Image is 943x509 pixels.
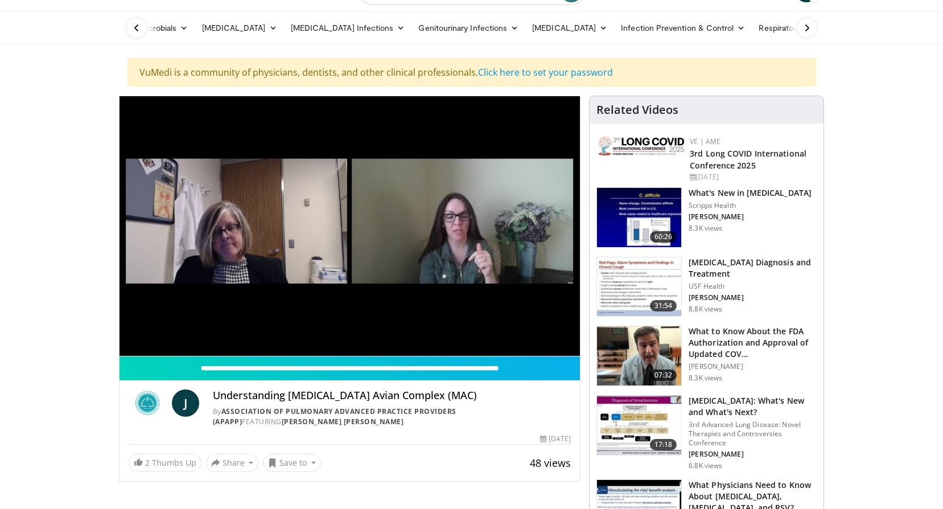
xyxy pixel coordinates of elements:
div: [DATE] [690,172,814,182]
span: 48 views [530,456,571,470]
a: Genitourinary Infections [411,17,525,39]
img: 8828b190-63b7-4755-985f-be01b6c06460.150x105_q85_crop-smart_upscale.jpg [597,188,681,247]
a: [MEDICAL_DATA] [525,17,614,39]
video-js: Video Player [120,96,580,356]
span: 60:26 [650,231,677,243]
a: 31:54 [MEDICAL_DATA] Diagnosis and Treatment USF Health [PERSON_NAME] 8.8K views [596,257,817,317]
img: 8723abe7-f9a9-4f6c-9b26-6bd057632cd6.150x105_q85_crop-smart_upscale.jpg [597,396,681,455]
a: [MEDICAL_DATA] [195,17,284,39]
div: [DATE] [540,434,571,444]
p: USF Health [689,282,817,291]
p: 8.3K views [689,224,722,233]
a: J [172,389,199,417]
a: [MEDICAL_DATA] Infections [284,17,412,39]
span: 31:54 [650,300,677,311]
a: Infection Prevention & Control [614,17,752,39]
h3: What's New in [MEDICAL_DATA] [689,187,812,199]
button: Save to [263,454,321,472]
span: 2 [145,457,150,468]
img: Association of Pulmonary Advanced Practice Providers (APAPP) [129,389,167,417]
h3: [MEDICAL_DATA] Diagnosis and Treatment [689,257,817,280]
img: 912d4c0c-18df-4adc-aa60-24f51820003e.150x105_q85_crop-smart_upscale.jpg [597,257,681,317]
a: 60:26 What's New in [MEDICAL_DATA] Scripps Health [PERSON_NAME] 8.3K views [596,187,817,248]
a: Respiratory Infections [752,17,858,39]
img: a2792a71-925c-4fc2-b8ef-8d1b21aec2f7.png.150x105_q85_autocrop_double_scale_upscale_version-0.2.jpg [599,137,684,155]
h4: Understanding [MEDICAL_DATA] Avian Complex (MAC) [213,389,571,402]
p: 8.3K views [689,373,722,383]
button: Share [206,454,259,472]
p: [PERSON_NAME] [689,212,812,221]
a: 07:32 What to Know About the FDA Authorization and Approval of Updated COV… [PERSON_NAME] 8.3K views [596,326,817,386]
p: 3rd Advanced Lung Disease: Novel Therapies and Controversies Conference [689,420,817,448]
a: Click here to set your password [478,66,613,79]
p: 6.8K views [689,461,722,470]
p: [PERSON_NAME] [689,450,817,459]
p: [PERSON_NAME] [689,362,817,371]
p: [PERSON_NAME] [689,293,817,302]
img: a1e50555-b2fd-4845-bfdc-3eac51376964.150x105_q85_crop-smart_upscale.jpg [597,326,681,385]
span: 17:18 [650,439,677,450]
span: 07:32 [650,370,677,381]
a: 17:18 [MEDICAL_DATA]: What's New and What's Next? 3rd Advanced Lung Disease: Novel Therapies and ... [596,395,817,470]
a: [PERSON_NAME] [282,417,342,426]
a: Association of Pulmonary Advanced Practice Providers (APAPP) [213,407,456,426]
h3: [MEDICAL_DATA]: What's New and What's Next? [689,395,817,418]
a: VE | AME [690,137,720,146]
p: Scripps Health [689,201,812,210]
h4: Related Videos [596,103,678,117]
div: By FEATURING , [213,407,571,427]
a: 3rd Long COVID International Conference 2025 [690,148,806,171]
a: 2 Thumbs Up [129,454,201,471]
h3: What to Know About the FDA Authorization and Approval of Updated COV… [689,326,817,360]
a: [PERSON_NAME] [344,417,404,426]
p: 8.8K views [689,305,722,314]
div: VuMedi is a community of physicians, dentists, and other clinical professionals. [127,58,816,87]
